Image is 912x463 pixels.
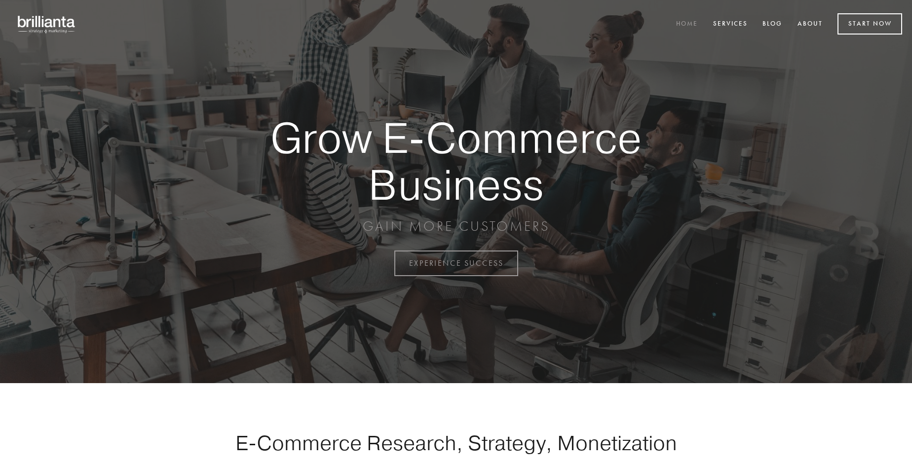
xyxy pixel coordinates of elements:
a: Start Now [837,13,902,35]
a: Services [707,16,754,33]
a: Home [670,16,704,33]
strong: Grow E-Commerce Business [236,114,676,208]
h1: E-Commerce Research, Strategy, Monetization [204,430,708,455]
a: About [791,16,829,33]
a: EXPERIENCE SUCCESS [394,250,518,276]
a: Blog [756,16,789,33]
p: GAIN MORE CUSTOMERS [236,217,676,235]
img: brillianta - research, strategy, marketing [10,10,84,38]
